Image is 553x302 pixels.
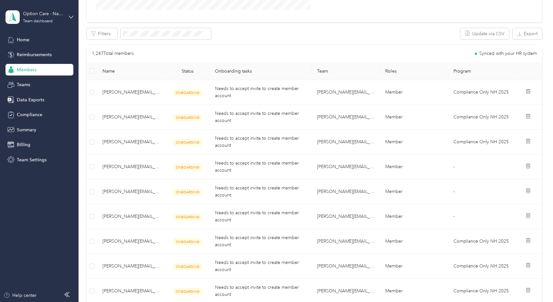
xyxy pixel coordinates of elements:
span: Team Settings [17,156,47,163]
span: ONBOARDING [174,89,202,96]
td: Member [380,204,448,229]
span: Needs to accept invite to create member account [215,86,299,98]
td: Compliance Only NH 2025 [448,80,515,105]
td: ONBOARDING [165,229,210,254]
span: Needs to accept invite to create member account [215,260,299,272]
td: leslie.butler@navenhealth.com [312,229,380,254]
span: [PERSON_NAME][EMAIL_ADDRESS][PERSON_NAME][DOMAIN_NAME] [102,287,160,295]
span: Data Exports [17,96,44,103]
span: Compliance [17,111,42,118]
td: ONBOARDING [165,130,210,155]
td: ONBOARDING [165,254,210,279]
td: Member [380,179,448,204]
button: Update via CSV [460,28,509,39]
td: cameron.yoder@navenhealth.com [97,130,165,155]
td: - [448,204,515,229]
span: [PERSON_NAME][EMAIL_ADDRESS][PERSON_NAME][DOMAIN_NAME] [102,89,160,96]
td: Member [380,254,448,279]
td: Compliance Only NH 2025 [448,130,515,155]
td: erica.avila@optioncare.com [312,204,380,229]
span: [PERSON_NAME][EMAIL_ADDRESS][PERSON_NAME][DOMAIN_NAME] [102,163,160,170]
th: Team [312,62,380,80]
button: Help center [4,292,37,299]
td: erica.avila@optioncare.com [97,204,165,229]
span: ONBOARDING [174,139,202,146]
span: Needs to accept invite to create member account [215,185,299,198]
th: Status [165,62,210,80]
span: Needs to accept invite to create member account [215,210,299,223]
td: Member [380,155,448,179]
td: Compliance Only NH 2025 [448,229,515,254]
span: ONBOARDING [174,164,202,171]
td: - [448,179,515,204]
span: Summary [17,126,36,133]
td: barbara.schauer@navenhealth.com [97,80,165,105]
td: - [448,155,515,179]
span: Synced with your HR system [479,51,537,56]
td: Member [380,229,448,254]
td: breanna.randall@navenhealth.com [97,105,165,130]
td: eric.crites@navenhealth.com [97,229,165,254]
span: ONBOARDING [174,114,202,121]
span: Members [17,66,37,73]
td: Compliance Only NH 2025 [448,105,515,130]
span: ONBOARDING [174,189,202,196]
span: Needs to accept invite to create member account [215,285,299,297]
span: [PERSON_NAME][EMAIL_ADDRESS][PERSON_NAME][DOMAIN_NAME] [102,138,160,146]
span: ONBOARDING [174,214,202,220]
span: Reimbursements [17,51,52,58]
div: Option Care - Naven Health [23,10,63,17]
td: leslie.butler@navenhealth.com [312,105,380,130]
span: Needs to accept invite to create member account [215,111,299,123]
span: [PERSON_NAME][EMAIL_ADDRESS][PERSON_NAME][DOMAIN_NAME] [102,114,160,121]
span: ONBOARDING [174,238,202,245]
td: Member [380,80,448,105]
th: Program [448,62,515,80]
td: Member [380,130,448,155]
th: Name [97,62,165,80]
span: ONBOARDING [174,263,202,270]
p: 1,247 Total members [92,50,134,57]
td: Compliance Only NH 2025 [448,254,515,279]
td: Member [380,105,448,130]
span: [PERSON_NAME][EMAIL_ADDRESS][PERSON_NAME][DOMAIN_NAME] [102,238,160,245]
iframe: Everlance-gr Chat Button Frame [517,266,553,302]
td: earl.morris@optioncare.com [312,179,380,204]
td: ONBOARDING [165,80,210,105]
span: ONBOARDING [174,288,202,295]
td: ONBOARDING [165,105,210,130]
td: ONBOARDING [165,204,210,229]
td: carolyn.medley@optioncare.com [312,155,380,179]
span: Home [17,36,29,43]
td: ONBOARDING [165,179,210,204]
button: Export [513,28,542,39]
td: leslie.butler@navenhealth.com [312,254,380,279]
span: [PERSON_NAME][EMAIL_ADDRESS][PERSON_NAME][DOMAIN_NAME] [102,213,160,220]
span: [PERSON_NAME][EMAIL_ADDRESS][PERSON_NAME][DOMAIN_NAME] [102,188,160,195]
span: Needs to accept invite to create member account [215,235,299,247]
span: Needs to accept invite to create member account [215,160,299,173]
div: Team dashboard [23,19,53,23]
span: [PERSON_NAME][EMAIL_ADDRESS][PERSON_NAME][DOMAIN_NAME] [102,263,160,270]
td: amber.showman@navenhealth.com [312,130,380,155]
td: carolyn.medley@optioncare.com [97,155,165,179]
span: Teams [17,81,30,88]
td: amber.showman@navenhealth.com [312,80,380,105]
button: Filters [87,28,117,39]
span: Name [102,68,160,74]
td: earl.morris@optioncare.com [97,179,165,204]
span: Billing [17,141,30,148]
span: Needs to accept invite to create member account [215,136,299,148]
td: ONBOARDING [165,155,210,179]
td: jennifer.king@navenhealth.com [97,254,165,279]
th: Roles [380,62,448,80]
th: Onboarding tasks [210,62,312,80]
